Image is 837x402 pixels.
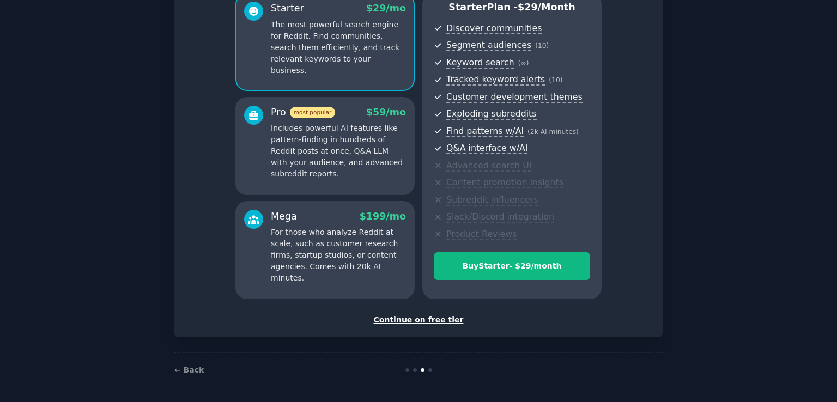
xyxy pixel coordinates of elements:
[174,366,204,374] a: ← Back
[446,194,538,206] span: Subreddit influencers
[446,57,514,69] span: Keyword search
[271,210,297,223] div: Mega
[446,74,545,86] span: Tracked keyword alerts
[366,107,406,118] span: $ 59 /mo
[527,128,579,136] span: ( 2k AI minutes )
[446,92,583,103] span: Customer development themes
[271,123,406,180] p: Includes powerful AI features like pattern-finding in hundreds of Reddit posts at once, Q&A LLM w...
[271,2,304,15] div: Starter
[434,260,590,272] div: Buy Starter - $ 29 /month
[434,252,590,280] button: BuyStarter- $29/month
[434,1,590,14] p: Starter Plan -
[271,19,406,76] p: The most powerful search engine for Reddit. Find communities, search them efficiently, and track ...
[290,107,336,118] span: most popular
[446,177,563,188] span: Content promotion insights
[271,227,406,284] p: For those who analyze Reddit at scale, such as customer research firms, startup studios, or conte...
[186,314,651,326] div: Continue on free tier
[360,211,406,222] span: $ 199 /mo
[446,160,531,172] span: Advanced search UI
[366,3,406,14] span: $ 29 /mo
[446,229,517,240] span: Product Reviews
[518,59,529,67] span: ( ∞ )
[446,126,524,137] span: Find patterns w/AI
[535,42,549,50] span: ( 10 )
[446,211,554,223] span: Slack/Discord integration
[549,76,562,84] span: ( 10 )
[446,23,542,34] span: Discover communities
[518,2,575,13] span: $ 29 /month
[446,143,527,154] span: Q&A interface w/AI
[271,106,335,119] div: Pro
[446,40,531,51] span: Segment audiences
[446,108,536,120] span: Exploding subreddits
